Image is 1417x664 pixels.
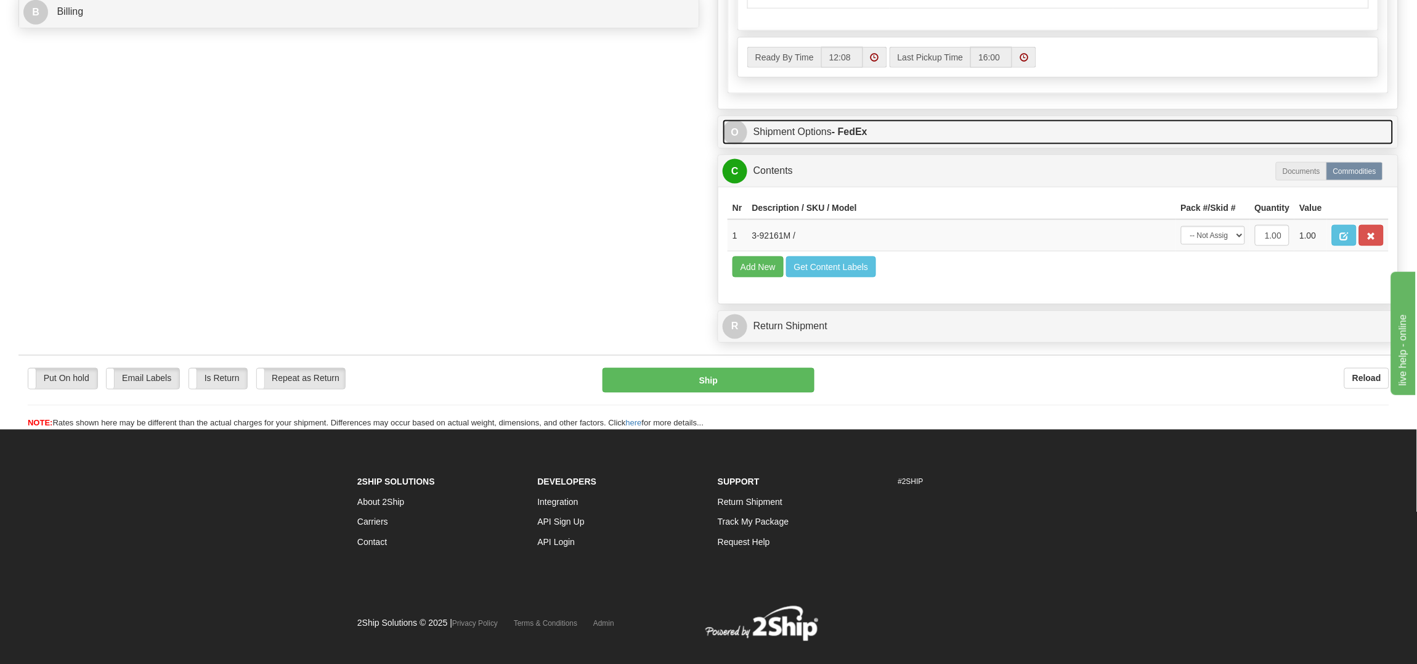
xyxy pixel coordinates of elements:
[1389,269,1416,395] iframe: chat widget
[747,47,821,68] label: Ready By Time
[28,369,97,388] label: Put On hold
[723,158,1394,184] a: CContents
[28,419,52,428] span: NOTE:
[538,517,585,527] a: API Sign Up
[357,517,388,527] a: Carriers
[514,620,577,628] a: Terms & Conditions
[832,126,867,137] strong: - FedEx
[728,219,747,252] td: 1
[1250,197,1295,219] th: Quantity
[593,620,614,628] a: Admin
[723,314,747,339] span: R
[18,418,1399,430] div: Rates shown here may be different than the actual charges for your shipment. Differences may occu...
[538,498,579,507] a: Integration
[538,477,597,487] strong: Developers
[603,368,814,393] button: Ship
[718,477,760,487] strong: Support
[718,498,782,507] a: Return Shipment
[189,369,247,388] label: Is Return
[626,419,642,428] a: here
[890,47,971,68] label: Last Pickup Time
[357,538,387,547] a: Contact
[57,6,83,17] span: Billing
[357,618,498,628] span: 2Ship Solutions © 2025 |
[1176,197,1250,219] th: Pack #/Skid #
[1276,162,1327,181] label: Documents
[257,369,345,388] label: Repeat as Return
[1326,162,1383,181] label: Commodities
[9,7,114,22] div: live help - online
[1294,219,1327,252] td: 1.00
[1294,197,1327,219] th: Value
[357,477,435,487] strong: 2Ship Solutions
[452,620,498,628] a: Privacy Policy
[898,478,1060,486] h6: #2SHIP
[1344,368,1389,389] button: Reload
[747,197,1176,219] th: Description / SKU / Model
[786,256,877,277] button: Get Content Labels
[107,369,179,388] label: Email Labels
[718,517,789,527] a: Track My Package
[728,197,747,219] th: Nr
[723,314,1394,340] a: RReturn Shipment
[1352,374,1381,383] b: Reload
[538,538,575,547] a: API Login
[747,219,1176,252] td: 3-92161M /
[733,256,784,277] button: Add New
[718,538,770,547] a: Request Help
[723,120,1394,145] a: OShipment Options- FedEx
[723,159,747,184] span: C
[357,498,404,507] a: About 2Ship
[723,120,747,145] span: O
